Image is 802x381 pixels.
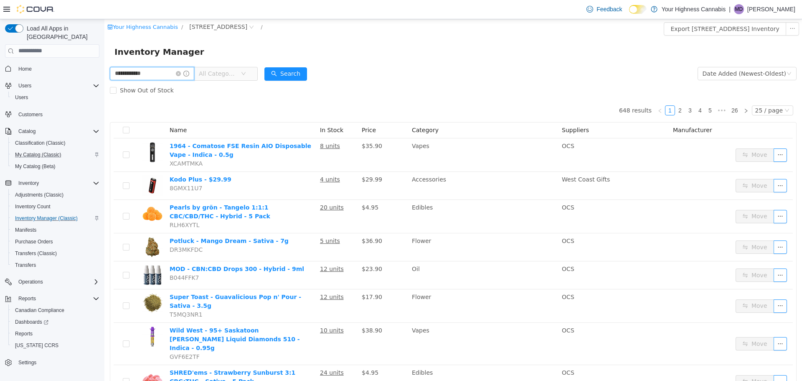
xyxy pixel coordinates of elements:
span: Washington CCRS [12,340,99,350]
a: Transfers [12,260,39,270]
a: Dashboards [8,316,103,328]
i: icon: down [682,52,687,58]
button: icon: ellipsis [669,160,683,173]
span: $17.90 [257,274,278,281]
a: My Catalog (Classic) [12,150,65,160]
span: $29.99 [257,157,278,164]
a: 26 [624,87,636,96]
li: 4 [591,86,601,96]
button: icon: ellipsis [669,221,683,235]
li: 2 [571,86,581,96]
span: DR3MKFDC [65,227,98,234]
span: Purchase Orders [15,238,53,245]
span: Inventory [15,178,99,188]
p: Your Highness Cannabis [662,4,726,14]
i: icon: left [553,89,558,94]
span: My Catalog (Beta) [15,163,56,170]
li: 26 [624,86,637,96]
span: Settings [18,359,36,366]
a: Home [15,64,35,74]
div: 25 / page [651,87,678,96]
img: Super Toast - Guavalicious Pop n' Pour - Sativa - 3.5g hero shot [38,274,58,294]
button: icon: swapMove [631,160,670,173]
img: Potluck - Mango Dream - Sativa - 7g hero shot [38,217,58,238]
a: Feedback [583,1,625,18]
a: Users [12,92,31,102]
button: Canadian Compliance [8,304,103,316]
a: 3 [581,87,590,96]
span: Reports [15,330,33,337]
button: icon: swapMove [631,280,670,294]
a: My Catalog (Beta) [12,161,59,171]
td: Edibles [304,181,454,214]
span: Catalog [18,128,36,135]
button: Users [2,80,103,92]
span: $38.90 [257,308,278,315]
a: Adjustments (Classic) [12,190,67,200]
td: Edibles [304,346,454,379]
td: Accessories [304,153,454,181]
a: Transfers (Classic) [12,248,60,258]
span: Manifests [12,225,99,235]
a: Wild West - 95+ Saskatoon [PERSON_NAME] Liquid Diamonds 510 - Indica - 0.95g [65,308,195,332]
span: Category [307,107,334,114]
span: OCS [457,274,470,281]
u: 12 units [216,274,239,281]
button: Operations [15,277,46,287]
span: Transfers (Classic) [12,248,99,258]
button: Inventory Manager (Classic) [8,212,103,224]
span: Operations [15,277,99,287]
span: OCS [457,123,470,130]
span: Inventory [18,180,39,187]
div: Maggie Doucet [734,4,744,14]
span: / [77,5,79,11]
span: Inventory Count [12,202,99,212]
span: Name [65,107,82,114]
button: My Catalog (Beta) [8,161,103,172]
span: Classification (Classic) [15,140,66,146]
button: Purchase Orders [8,236,103,248]
span: All Categories [94,50,132,59]
a: Canadian Compliance [12,305,68,315]
button: Reports [2,293,103,304]
li: 648 results [515,86,547,96]
span: Show Out of Stock [12,68,73,74]
img: Kodo Plus - $29.99 hero shot [38,156,58,177]
a: Customers [15,110,46,120]
li: 5 [601,86,611,96]
button: icon: swapMove [631,249,670,263]
button: icon: ellipsis [681,3,695,16]
span: Users [15,81,99,91]
span: Users [15,94,28,101]
span: My Catalog (Classic) [12,150,99,160]
button: Reports [8,328,103,340]
span: Catalog [15,126,99,136]
span: OCS [457,218,470,225]
span: West Coast Gifts [457,157,505,164]
button: icon: swapMove [631,129,670,143]
button: Classification (Classic) [8,137,103,149]
u: 10 units [216,308,239,315]
a: icon: shopYour Highness Cannabis [3,5,74,11]
button: [US_STATE] CCRS [8,340,103,351]
span: XCAMTMKA [65,141,98,148]
img: 1964 - Comatose FSE Resin AIO Disposable Vape - Indica - 0.5g hero shot [38,123,58,143]
span: Transfers (Classic) [15,250,57,257]
a: SHRED'ems - Strawberry Sunburst 3:1 CBG:THC - Sativa - 5 Pack [65,350,191,366]
a: Pearls by grön - Tangelo 1:1:1 CBC/CBD/THC - Hybrid - 5 Pack [65,185,166,200]
span: OCS [457,185,470,192]
button: Export [STREET_ADDRESS] Inventory [559,3,681,16]
button: Manifests [8,224,103,236]
td: Flower [304,214,454,242]
a: 1964 - Comatose FSE Resin AIO Disposable Vape - Indica - 0.5g [65,123,207,139]
a: Potluck - Mango Dream - Sativa - 7g [65,218,184,225]
span: Feedback [596,5,622,13]
span: Users [12,92,99,102]
button: icon: ellipsis [669,318,683,331]
span: In Stock [216,107,239,114]
span: Transfers [12,260,99,270]
td: Vapes [304,119,454,153]
span: Adjustments (Classic) [15,192,63,198]
span: T5MQ3NR1 [65,292,98,299]
img: Wild West - 95+ Saskatoon Berry Liquid Diamonds 510 - Indica - 0.95g hero shot [38,307,58,328]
